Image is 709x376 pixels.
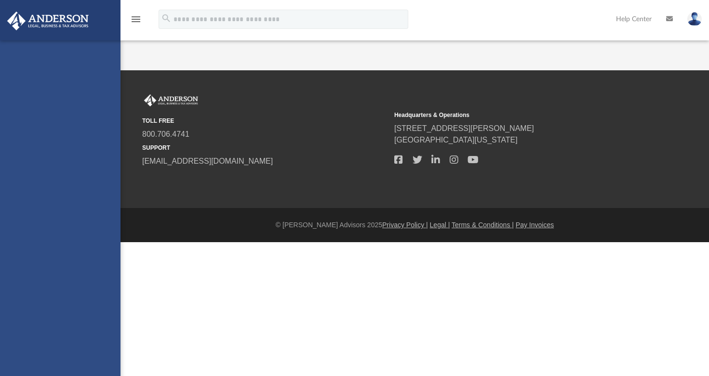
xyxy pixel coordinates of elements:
[430,221,450,229] a: Legal |
[161,13,172,24] i: search
[130,13,142,25] i: menu
[382,221,428,229] a: Privacy Policy |
[687,12,702,26] img: User Pic
[130,18,142,25] a: menu
[394,111,640,119] small: Headquarters & Operations
[142,94,200,107] img: Anderson Advisors Platinum Portal
[452,221,514,229] a: Terms & Conditions |
[120,220,709,230] div: © [PERSON_NAME] Advisors 2025
[4,12,92,30] img: Anderson Advisors Platinum Portal
[142,117,388,125] small: TOLL FREE
[516,221,554,229] a: Pay Invoices
[394,124,534,132] a: [STREET_ADDRESS][PERSON_NAME]
[142,143,388,152] small: SUPPORT
[142,157,273,165] a: [EMAIL_ADDRESS][DOMAIN_NAME]
[142,130,189,138] a: 800.706.4741
[394,136,518,144] a: [GEOGRAPHIC_DATA][US_STATE]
